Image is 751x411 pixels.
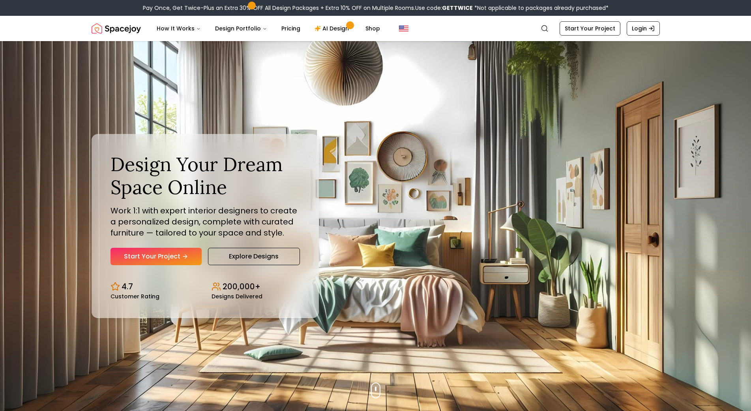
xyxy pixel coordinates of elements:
small: Designs Delivered [212,294,262,299]
p: 200,000+ [223,281,260,292]
a: Start Your Project [110,248,202,265]
span: Use code: [415,4,473,12]
h1: Design Your Dream Space Online [110,153,300,198]
img: United States [399,24,408,33]
div: Design stats [110,275,300,299]
button: Design Portfolio [209,21,273,36]
img: Spacejoy Logo [92,21,141,36]
p: 4.7 [122,281,133,292]
a: Spacejoy [92,21,141,36]
nav: Main [150,21,386,36]
nav: Global [92,16,660,41]
a: Explore Designs [208,248,300,265]
b: GETTWICE [442,4,473,12]
a: Pricing [275,21,307,36]
a: Shop [359,21,386,36]
div: Pay Once, Get Twice-Plus an Extra 30% OFF All Design Packages + Extra 10% OFF on Multiple Rooms. [143,4,609,12]
button: How It Works [150,21,207,36]
small: Customer Rating [110,294,159,299]
a: Start Your Project [560,21,620,36]
a: AI Design [308,21,358,36]
a: Login [627,21,660,36]
p: Work 1:1 with expert interior designers to create a personalized design, complete with curated fu... [110,205,300,238]
span: *Not applicable to packages already purchased* [473,4,609,12]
